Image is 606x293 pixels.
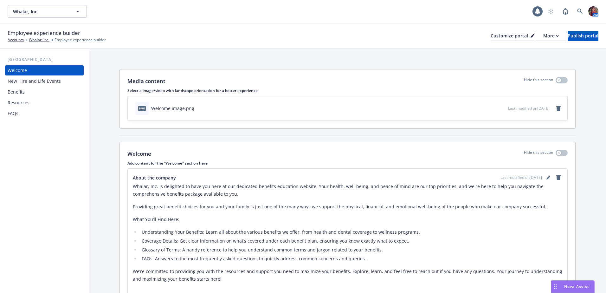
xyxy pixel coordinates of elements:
span: Last modified on [DATE] [500,175,542,180]
div: Resources [8,98,29,108]
li: Glossary of Terms: A handy reference to help you understand common terms and jargon related to yo... [140,246,562,254]
span: Employee experience builder [8,29,80,37]
p: Hide this section [524,77,553,85]
p: Add content for the "Welcome" section here [127,160,568,166]
p: Welcome [127,150,151,158]
a: New Hire and Life Events [5,76,84,86]
span: Nova Assist [564,284,589,289]
p: We’re committed to providing you with the resources and support you need to maximize your benefit... [133,268,562,283]
a: Start snowing [545,5,557,18]
button: Whalar, Inc. [8,5,87,18]
a: Accounts [8,37,24,43]
span: About the company [133,174,176,181]
div: New Hire and Life Events [8,76,61,86]
div: [GEOGRAPHIC_DATA] [5,56,84,63]
div: Welcome [8,65,27,75]
p: Media content [127,77,165,85]
a: Report a Bug [559,5,572,18]
span: png [138,106,146,111]
a: editPencil [545,174,552,181]
span: Whalar, Inc. [13,8,68,15]
a: remove [555,105,562,112]
p: What You’ll Find Here: [133,216,562,223]
button: More [536,31,566,41]
a: Benefits [5,87,84,97]
a: Resources [5,98,84,108]
p: Select a image/video with landscape orientation for a better experience [127,88,568,93]
a: Search [574,5,586,18]
li: FAQs: Answers to the most frequently asked questions to quickly address common concerns and queries. [140,255,562,263]
button: Customize portal [491,31,534,41]
span: Last modified on [DATE] [508,106,550,111]
a: Whalar, Inc. [29,37,49,43]
a: FAQs [5,108,84,119]
button: preview file [500,105,506,112]
div: FAQs [8,108,18,119]
a: remove [555,174,562,181]
button: Nova Assist [551,280,595,293]
img: photo [588,6,598,16]
p: Whalar, Inc. is delighted to have you here at our dedicated benefits education website. Your heal... [133,183,562,198]
div: Drag to move [551,281,559,293]
span: Employee experience builder [55,37,106,43]
div: Benefits [8,87,25,97]
div: Welcome image.png [151,105,194,112]
a: Welcome [5,65,84,75]
p: Providing great benefit choices for you and your family is just one of the many ways we support t... [133,203,562,211]
button: download file [490,105,495,112]
li: Understanding Your Benefits: Learn all about the various benefits we offer, from health and denta... [140,228,562,236]
li: Coverage Details: Get clear information on what’s covered under each benefit plan, ensuring you k... [140,237,562,245]
p: Hide this section [524,150,553,158]
div: More [543,31,559,41]
button: Publish portal [568,31,598,41]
